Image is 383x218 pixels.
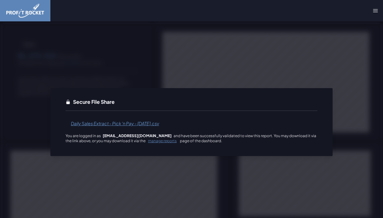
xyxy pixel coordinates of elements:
[101,133,173,138] span: [EMAIL_ADDRESS][DOMAIN_NAME]
[66,116,164,131] span: Daily Sales Extract - Pick 'n Pay - [DATE].csv
[73,98,115,106] h3: Secure File Share
[148,138,177,143] a: manage reports
[6,4,44,18] img: image
[66,133,317,143] p: You are logged in as and have been successfully validated to view this report. You may download i...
